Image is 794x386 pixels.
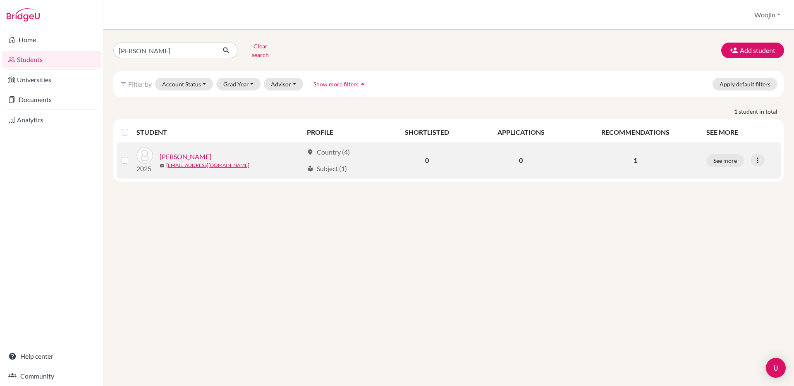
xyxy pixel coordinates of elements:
[264,78,303,91] button: Advisor
[136,122,302,142] th: STUDENT
[307,164,347,174] div: Subject (1)
[569,122,701,142] th: RECOMMENDATIONS
[713,78,777,91] button: Apply default filters
[155,78,213,91] button: Account Status
[706,154,744,167] button: See more
[160,163,165,168] span: mail
[721,43,784,58] button: Add student
[307,147,350,157] div: Country (4)
[739,107,784,116] span: student in total
[7,8,40,21] img: Bridge-U
[701,122,781,142] th: SEE MORE
[307,165,313,172] span: local_library
[313,81,359,88] span: Show more filters
[237,40,283,61] button: Clear search
[136,147,153,164] img: Benwell, Corey
[2,51,101,68] a: Students
[136,164,153,174] p: 2025
[128,80,152,88] span: Filter by
[574,155,696,165] p: 1
[2,71,101,88] a: Universities
[2,368,101,384] a: Community
[751,7,784,23] button: Woojin
[734,107,739,116] strong: 1
[766,358,786,378] div: Open Intercom Messenger
[306,78,374,91] button: Show more filtersarrow_drop_up
[473,142,569,179] td: 0
[216,78,261,91] button: Grad Year
[473,122,569,142] th: APPLICATIONS
[160,152,211,162] a: [PERSON_NAME]
[381,122,473,142] th: SHORTLISTED
[113,43,216,58] input: Find student by name...
[2,31,101,48] a: Home
[381,142,473,179] td: 0
[2,91,101,108] a: Documents
[120,81,127,87] i: filter_list
[302,122,381,142] th: PROFILE
[2,348,101,365] a: Help center
[2,112,101,128] a: Analytics
[307,149,313,155] span: location_on
[166,162,249,169] a: [EMAIL_ADDRESS][DOMAIN_NAME]
[359,80,367,88] i: arrow_drop_up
